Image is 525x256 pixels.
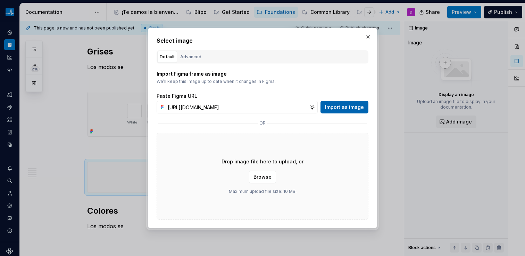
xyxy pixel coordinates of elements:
div: Default [160,53,175,60]
button: Browse [249,171,276,183]
span: Browse [253,173,272,180]
button: Import as image [320,101,368,113]
span: Import as image [325,104,364,111]
div: Advanced [180,53,201,60]
p: Drop image file here to upload, or [222,158,303,165]
p: We’ll keep this image up to date when it changes in Figma. [157,79,368,84]
label: Paste Figma URL [157,93,197,100]
p: Maximum upload file size: 10 MB. [229,189,297,194]
p: or [259,120,266,126]
p: Import Figma frame as image [157,70,368,77]
h2: Select image [157,36,368,45]
input: https://figma.com/file... [165,101,309,113]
